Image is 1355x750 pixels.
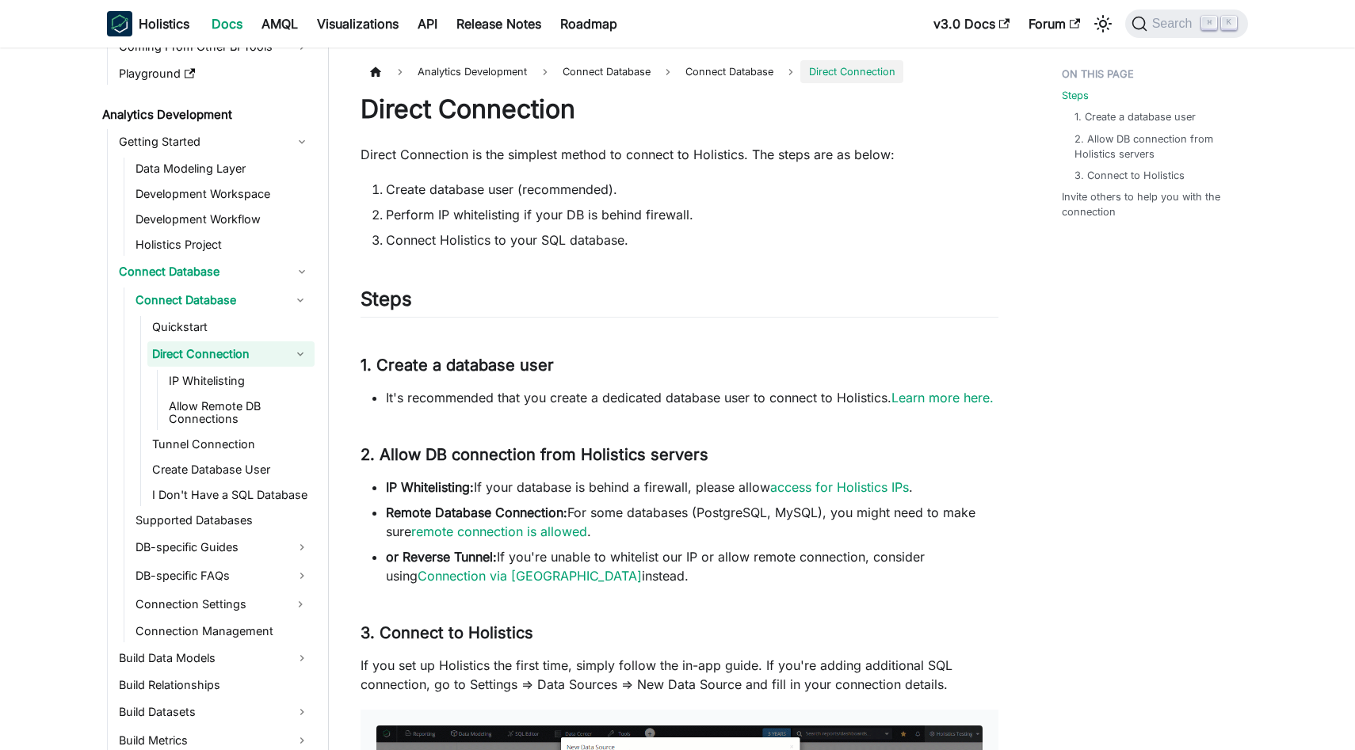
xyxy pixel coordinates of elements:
p: If you set up Holistics the first time, simply follow the in-app guide. If you're adding addition... [361,656,998,694]
kbd: ⌘ [1201,16,1217,30]
a: Connect Database [114,259,315,284]
a: Development Workflow [131,208,315,230]
span: Analytics Development [410,60,535,83]
h3: 2. Allow DB connection from Holistics servers [361,445,998,465]
li: If you're unable to whitelist our IP or allow remote connection, consider using instead. [386,547,998,585]
a: Forum [1019,11,1090,36]
kbd: K [1221,16,1237,30]
a: Tunnel Connection [147,433,315,455]
a: Steps [1062,88,1089,103]
a: Build Datasets [114,699,315,725]
a: DB-specific Guides [131,535,315,560]
a: v3.0 Docs [924,11,1019,36]
a: Allow Remote DB Connections [164,395,315,430]
a: Holistics Project [131,234,315,256]
a: Connection via [GEOGRAPHIC_DATA] [418,568,642,584]
a: 2. Allow DB connection from Holistics servers [1074,131,1232,162]
a: Connect Database [677,60,781,83]
button: Expand sidebar category 'Connection Settings' [286,592,315,617]
strong: Remote Database Connection: [386,504,567,520]
h1: Direct Connection [361,93,998,125]
a: Analytics Development [97,104,315,126]
a: Create Database User [147,459,315,481]
a: remote connection is allowed [411,523,587,539]
a: access for Holistics IPs [770,479,909,495]
a: Data Modeling Layer [131,158,315,180]
p: Direct Connection is the simplest method to connect to Holistics. The steps are as below: [361,145,998,164]
button: Collapse sidebar category 'Connect Database' [286,287,315,313]
a: I Don't Have a SQL Database [147,484,315,506]
a: Development Workspace [131,183,315,205]
img: Holistics [107,11,132,36]
b: Holistics [139,14,189,33]
a: API [408,11,447,36]
strong: IP Whitelisting: [386,479,474,495]
li: Connect Holistics to your SQL database. [386,230,998,249]
a: IP Whitelisting [164,370,315,392]
a: DB-specific FAQs [131,563,315,588]
a: Playground [114,63,315,85]
a: Direct Connection [147,341,286,367]
h2: Steps [361,287,998,318]
strong: or Reverse Tunnel: [386,549,497,565]
button: Collapse sidebar category 'Direct Connection' [286,341,315,367]
button: Search (Command+K) [1125,10,1248,38]
a: AMQL [252,11,307,36]
a: Supported Databases [131,509,315,531]
a: Home page [361,60,391,83]
button: Switch between dark and light mode (currently light mode) [1090,11,1116,36]
li: Perform IP whitelisting if your DB is behind firewall. [386,205,998,224]
span: Search [1147,17,1202,31]
h3: 1. Create a database user [361,356,998,375]
a: HolisticsHolistics [107,11,189,36]
a: Connection Management [131,620,315,642]
li: If your database is behind a firewall, please allow . [386,478,998,497]
a: Getting Started [114,129,315,154]
a: Build Data Models [114,645,315,671]
nav: Breadcrumbs [361,60,998,83]
nav: Docs sidebar [91,48,329,750]
a: Quickstart [147,316,315,338]
a: Connect Database [131,287,286,313]
span: Connect Database [555,60,658,83]
a: 1. Create a database user [1074,109,1196,124]
span: Direct Connection [800,60,903,83]
a: Visualizations [307,11,408,36]
a: Roadmap [551,11,627,36]
h3: 3. Connect to Holistics [361,623,998,643]
a: Invite others to help you with the connection [1062,189,1239,219]
li: Create database user (recommended). [386,180,998,199]
a: Connection Settings [131,592,286,617]
a: 3. Connect to Holistics [1074,168,1185,183]
li: For some databases (PostgreSQL, MySQL), you might need to make sure . [386,503,998,541]
li: It's recommended that you create a dedicated database user to connect to Holistics. [386,388,998,407]
a: Learn more here. [891,390,994,405]
a: Build Relationships [114,674,315,696]
span: Connect Database [685,66,773,78]
a: Docs [202,11,252,36]
a: Release Notes [447,11,551,36]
